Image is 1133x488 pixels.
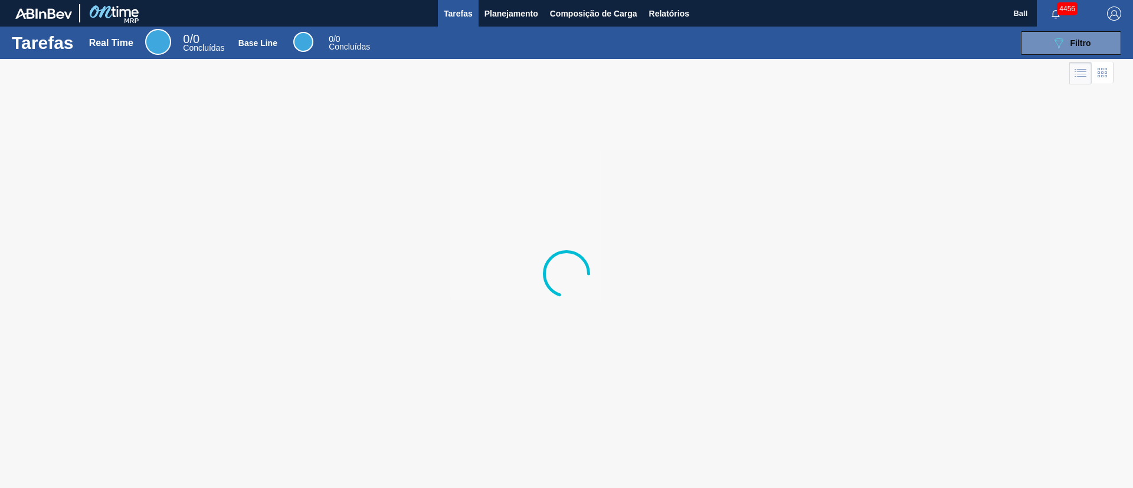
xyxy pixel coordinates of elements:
span: Relatórios [649,6,689,21]
span: 0 [183,32,189,45]
div: Base Line [329,35,370,51]
span: Planejamento [484,6,538,21]
h1: Tarefas [12,36,74,50]
div: Base Line [238,38,277,48]
span: / 0 [329,34,340,44]
button: Notificações [1037,5,1075,22]
div: Real Time [183,34,224,52]
div: Base Line [293,32,313,52]
span: Concluídas [329,42,370,51]
img: Logout [1107,6,1121,21]
button: Filtro [1021,31,1121,55]
span: 4456 [1057,2,1078,15]
span: Filtro [1070,38,1091,48]
div: Real Time [89,38,133,48]
span: Tarefas [444,6,473,21]
span: Concluídas [183,43,224,53]
img: TNhmsLtSVTkK8tSr43FrP2fwEKptu5GPRR3wAAAABJRU5ErkJggg== [15,8,72,19]
span: / 0 [183,32,199,45]
span: 0 [329,34,333,44]
span: Composição de Carga [550,6,637,21]
div: Real Time [145,29,171,55]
